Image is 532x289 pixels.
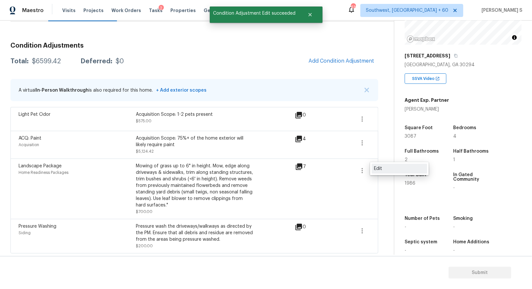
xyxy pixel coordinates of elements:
[19,112,50,117] span: Light Pet Odor
[305,54,378,68] button: Add Condition Adjustment
[83,7,104,14] span: Projects
[295,111,327,119] div: 0
[299,8,321,21] button: Close
[19,136,41,141] span: ACQ: Paint
[111,7,141,14] span: Work Orders
[136,135,253,148] div: Acquisition Scope: 75%+ of the home exterior will likely require paint
[453,186,455,190] span: -
[136,244,153,248] span: $200.00
[159,5,164,11] div: 2
[116,58,124,65] div: $0
[10,58,29,65] div: Total:
[154,88,207,93] span: + Add exterior scopes
[405,216,440,221] h5: Number of Pets
[80,58,112,65] div: Deferred:
[210,7,299,20] span: Condition Adjustment Edit succeeded
[366,7,448,14] span: Southwest, [GEOGRAPHIC_DATA] + 60
[136,119,151,123] span: $575.00
[170,7,196,14] span: Properties
[295,223,327,231] div: 0
[62,7,76,14] span: Visits
[19,164,62,168] span: Landscape Package
[435,76,440,81] img: Open In New Icon
[136,111,253,118] div: Acquisition Scope: 1-2 pets present
[453,158,455,162] span: 1
[22,7,44,14] span: Maestro
[453,53,459,59] button: Copy Address
[407,35,435,43] a: Mapbox homepage
[405,225,406,229] span: -
[32,58,61,65] div: $6599.42
[453,173,490,182] h5: In Gated Community
[374,165,425,172] div: Edit
[309,58,374,64] span: Add Condition Adjustment
[405,62,522,68] div: [GEOGRAPHIC_DATA], GA 30294
[405,158,408,162] span: 2
[405,134,416,139] span: 3087
[405,149,439,154] h5: Full Bathrooms
[453,225,455,229] span: -
[453,134,456,139] span: 4
[405,181,415,186] span: 1986
[136,210,152,214] span: $700.00
[479,7,522,14] span: [PERSON_NAME] S
[405,73,446,84] div: SSVA Video
[512,34,516,41] span: Toggle attribution
[19,143,39,147] span: Acquisition
[453,216,473,221] h5: Smoking
[351,4,355,10] div: 610
[295,163,327,171] div: 7
[405,97,449,103] h5: Agent Exp. Partner
[364,87,370,93] button: X Button Icon
[19,87,207,94] p: A virtual is also required for this home.
[149,8,163,13] span: Tasks
[10,42,378,49] h3: Condition Adjustments
[365,88,369,92] img: X Button Icon
[405,53,450,59] h5: [STREET_ADDRESS]
[295,135,327,143] div: 4
[36,88,89,93] span: In-Person Walkthrough
[405,240,437,244] h5: Septic system
[405,248,406,253] span: -
[19,231,31,235] span: Siding
[453,149,489,154] h5: Half Bathrooms
[136,163,253,208] div: Mowing of grass up to 6" in height. Mow, edge along driveways & sidewalks, trim along standing st...
[19,224,56,229] span: Pressure Washing
[405,106,449,113] div: [PERSON_NAME]
[19,171,68,175] span: Home Readiness Packages
[204,7,246,14] span: Geo Assignments
[510,34,518,41] button: Toggle attribution
[136,223,253,243] div: Pressure wash the driveways/walkways as directed by the PM. Ensure that all debris and residue ar...
[453,126,476,130] h5: Bedrooms
[412,75,437,82] span: SSVA Video
[136,149,154,153] span: $5,124.42
[453,240,489,244] h5: Home Additions
[453,248,455,253] span: -
[405,126,433,130] h5: Square Foot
